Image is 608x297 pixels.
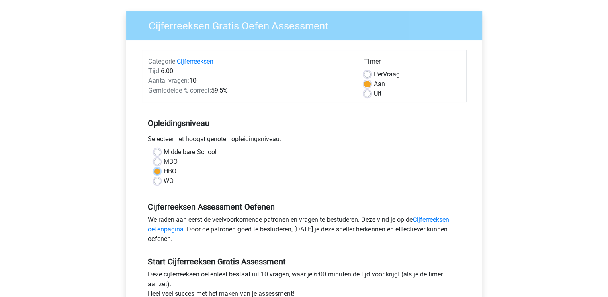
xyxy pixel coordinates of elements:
h5: Cijferreeksen Assessment Oefenen [148,202,461,212]
a: Cijferreeksen [177,58,213,65]
label: HBO [164,167,176,176]
div: We raden aan eerst de veelvoorkomende patronen en vragen te bestuderen. Deze vind je op de . Door... [142,215,467,247]
span: Tijd: [148,67,161,75]
span: Gemiddelde % correct: [148,87,211,94]
label: MBO [164,157,178,167]
label: Middelbare School [164,147,217,157]
span: Per [374,70,383,78]
h3: Cijferreeksen Gratis Oefen Assessment [139,16,476,32]
h5: Opleidingsniveau [148,115,461,131]
div: 59,5% [142,86,358,95]
label: Vraag [374,70,400,79]
label: Uit [374,89,381,99]
label: WO [164,176,174,186]
h5: Start Cijferreeksen Gratis Assessment [148,257,461,266]
span: Aantal vragen: [148,77,189,85]
div: Timer [364,57,460,70]
label: Aan [374,79,385,89]
div: Selecteer het hoogst genoten opleidingsniveau. [142,134,467,147]
span: Categorie: [148,58,177,65]
div: 6:00 [142,66,358,76]
div: 10 [142,76,358,86]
